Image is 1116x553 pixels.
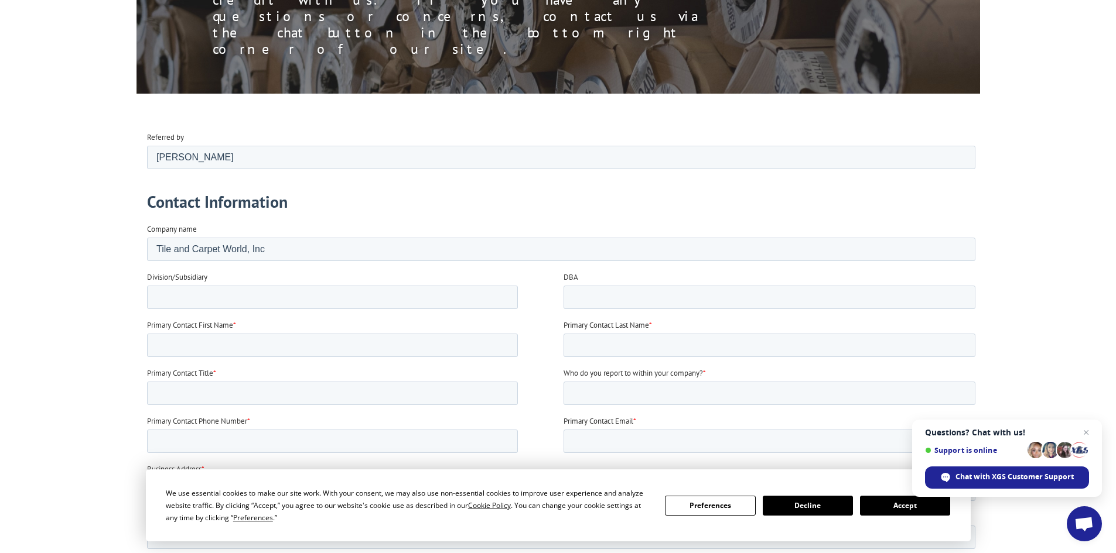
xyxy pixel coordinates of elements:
[925,466,1089,489] span: Chat with XGS Customer Support
[763,496,853,516] button: Decline
[1067,506,1102,541] a: Open chat
[278,428,319,438] span: State/Region
[555,428,592,438] span: Postal code
[925,428,1089,437] span: Questions? Chat with us!
[417,140,431,150] span: DBA
[468,500,511,510] span: Cookie Policy
[417,284,486,294] span: Primary Contact Email
[233,513,273,523] span: Preferences
[166,487,651,524] div: We use essential cookies to make our site work. With your consent, we may also use non-essential ...
[665,496,755,516] button: Preferences
[955,472,1074,482] span: Chat with XGS Customer Support
[925,446,1023,455] span: Support is online
[860,496,950,516] button: Accept
[417,188,502,198] span: Primary Contact Last Name
[417,236,556,246] span: Who do you report to within your company?
[146,469,971,541] div: Cookie Consent Prompt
